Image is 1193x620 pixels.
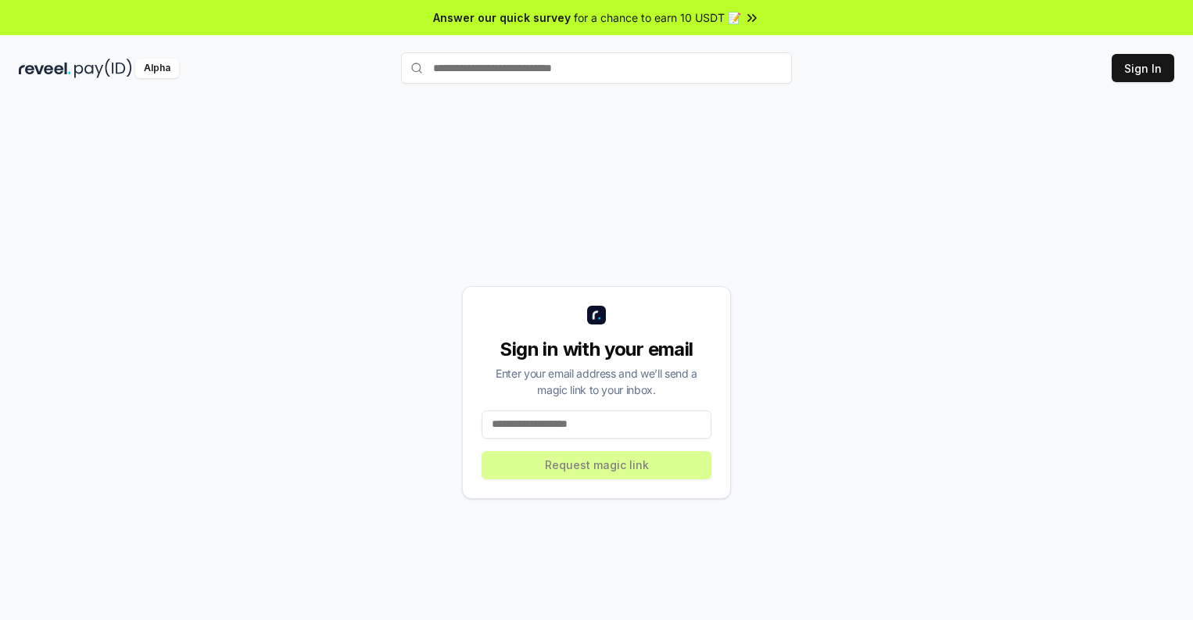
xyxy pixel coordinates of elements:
[574,9,741,26] span: for a chance to earn 10 USDT 📝
[135,59,179,78] div: Alpha
[19,59,71,78] img: reveel_dark
[482,337,711,362] div: Sign in with your email
[74,59,132,78] img: pay_id
[587,306,606,324] img: logo_small
[1112,54,1174,82] button: Sign In
[433,9,571,26] span: Answer our quick survey
[482,365,711,398] div: Enter your email address and we’ll send a magic link to your inbox.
